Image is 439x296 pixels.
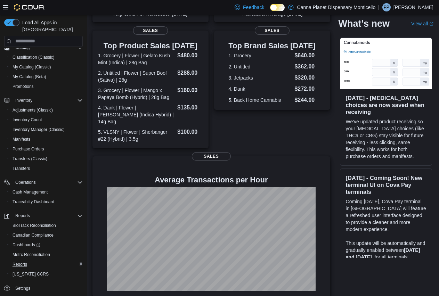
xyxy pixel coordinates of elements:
[13,146,44,152] span: Purchase Orders
[15,213,30,219] span: Reports
[98,42,203,50] h3: Top Product Sales [DATE]
[10,73,83,81] span: My Catalog (Beta)
[10,125,83,134] span: Inventory Manager (Classic)
[243,4,264,11] span: Feedback
[13,212,33,220] button: Reports
[10,270,51,278] a: [US_STATE] CCRS
[1,178,86,187] button: Operations
[13,189,48,195] span: Cash Management
[98,104,174,125] dt: 4. Dank | Flower | [PERSON_NAME] (Indica Hybrid) | 14g Bag
[10,73,49,81] a: My Catalog (Beta)
[10,145,83,153] span: Purchase Orders
[7,230,86,240] button: Canadian Compliance
[13,96,35,105] button: Inventory
[7,52,86,62] button: Classification (Classic)
[1,283,86,293] button: Settings
[10,125,67,134] a: Inventory Manager (Classic)
[177,86,203,94] dd: $160.00
[346,94,426,115] h3: [DATE] - [MEDICAL_DATA] choices are now saved when receiving
[133,26,168,35] span: Sales
[7,154,86,164] button: Transfers (Classic)
[378,3,380,11] p: |
[7,240,86,250] a: Dashboards
[10,63,83,71] span: My Catalog (Classic)
[10,155,50,163] a: Transfers (Classic)
[7,221,86,230] button: BioTrack Reconciliation
[10,241,83,249] span: Dashboards
[13,212,83,220] span: Reports
[13,84,34,89] span: Promotions
[13,166,30,171] span: Transfers
[10,260,83,269] span: Reports
[98,129,174,142] dt: 5. VLSNY | Flower | Sherbanger #22 (Hybrid) | 3.5g
[10,198,57,206] a: Traceabilty Dashboard
[255,26,290,35] span: Sales
[98,69,174,83] dt: 2. Untitled | Flower | Super Boof (Sativa) | 28g
[1,96,86,105] button: Inventory
[10,116,83,124] span: Inventory Count
[10,53,83,61] span: Classification (Classic)
[7,269,86,279] button: [US_STATE] CCRS
[7,164,86,173] button: Transfers
[228,63,292,70] dt: 2. Untitled
[339,18,390,29] h2: What's new
[10,106,83,114] span: Adjustments (Classic)
[228,97,292,104] dt: 5. Back Home Cannabis
[393,3,433,11] p: [PERSON_NAME]
[10,164,83,173] span: Transfers
[346,174,426,195] h3: [DATE] - Coming Soon! New terminal UI on Cova Pay terminals
[10,231,56,239] a: Canadian Compliance
[13,271,49,277] span: [US_STATE] CCRS
[7,72,86,82] button: My Catalog (Beta)
[177,128,203,136] dd: $100.00
[13,64,51,70] span: My Catalog (Classic)
[13,96,83,105] span: Inventory
[270,4,285,11] input: Dark Mode
[10,198,83,206] span: Traceabilty Dashboard
[228,42,316,50] h3: Top Brand Sales [DATE]
[10,221,83,230] span: BioTrack Reconciliation
[232,0,267,14] a: Feedback
[294,96,316,104] dd: $244.00
[346,240,426,288] p: This update will be automatically and gradually enabled between , for all terminals operating on ...
[294,74,316,82] dd: $320.00
[13,252,50,257] span: Metrc Reconciliation
[15,98,32,103] span: Inventory
[10,250,53,259] a: Metrc Reconciliation
[13,199,54,205] span: Traceabilty Dashboard
[346,118,426,160] p: We've updated product receiving so your [MEDICAL_DATA] choices (like THCa or CBG) stay visible fo...
[13,262,27,267] span: Reports
[10,231,83,239] span: Canadian Compliance
[177,51,203,60] dd: $480.00
[294,51,316,60] dd: $640.00
[10,53,57,61] a: Classification (Classic)
[10,82,36,91] a: Promotions
[13,107,53,113] span: Adjustments (Classic)
[10,250,83,259] span: Metrc Reconciliation
[228,74,292,81] dt: 3. Jetpacks
[15,286,30,291] span: Settings
[10,82,83,91] span: Promotions
[7,115,86,125] button: Inventory Count
[13,156,47,162] span: Transfers (Classic)
[98,87,174,101] dt: 3. Grocery | Flower | Mango x Papaya Bomb (Hybrid) | 28g Bag
[7,62,86,72] button: My Catalog (Classic)
[13,242,40,248] span: Dashboards
[177,69,203,77] dd: $288.00
[228,52,292,59] dt: 1. Grocery
[429,22,433,26] svg: External link
[7,82,86,91] button: Promotions
[13,178,39,187] button: Operations
[294,85,316,93] dd: $272.00
[10,145,47,153] a: Purchase Orders
[177,104,203,112] dd: $135.00
[7,187,86,197] button: Cash Management
[7,260,86,269] button: Reports
[192,152,231,161] span: Sales
[7,197,86,207] button: Traceabilty Dashboard
[297,3,376,11] p: Canna Planet Dispensary Monticello
[346,198,426,233] p: Coming [DATE], Cova Pay terminal in [GEOGRAPHIC_DATA] will feature a refreshed user interface des...
[10,188,83,196] span: Cash Management
[7,144,86,154] button: Purchase Orders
